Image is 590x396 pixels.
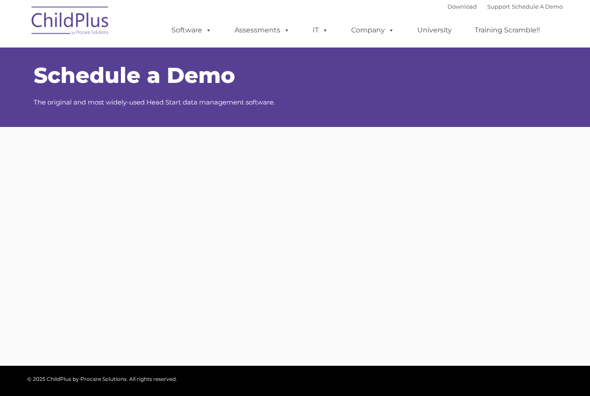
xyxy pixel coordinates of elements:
span: The original and most widely-used Head Start data management software. [34,98,275,106]
a: Software [163,22,220,39]
font: | [447,3,563,10]
a: Download [447,3,477,10]
a: Training Scramble!! [466,22,549,39]
iframe: Form 0 [34,127,556,192]
img: ChildPlus by Procare Solutions [27,0,114,44]
span: © 2025 ChildPlus by Procare Solutions. All rights reserved. [27,376,177,382]
a: University [409,22,460,39]
a: IT [304,22,337,39]
a: Company [343,22,403,39]
span: Schedule a Demo [34,62,235,89]
a: Support [487,3,510,10]
a: Assessments [226,22,298,39]
a: Schedule A Demo [512,3,563,10]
